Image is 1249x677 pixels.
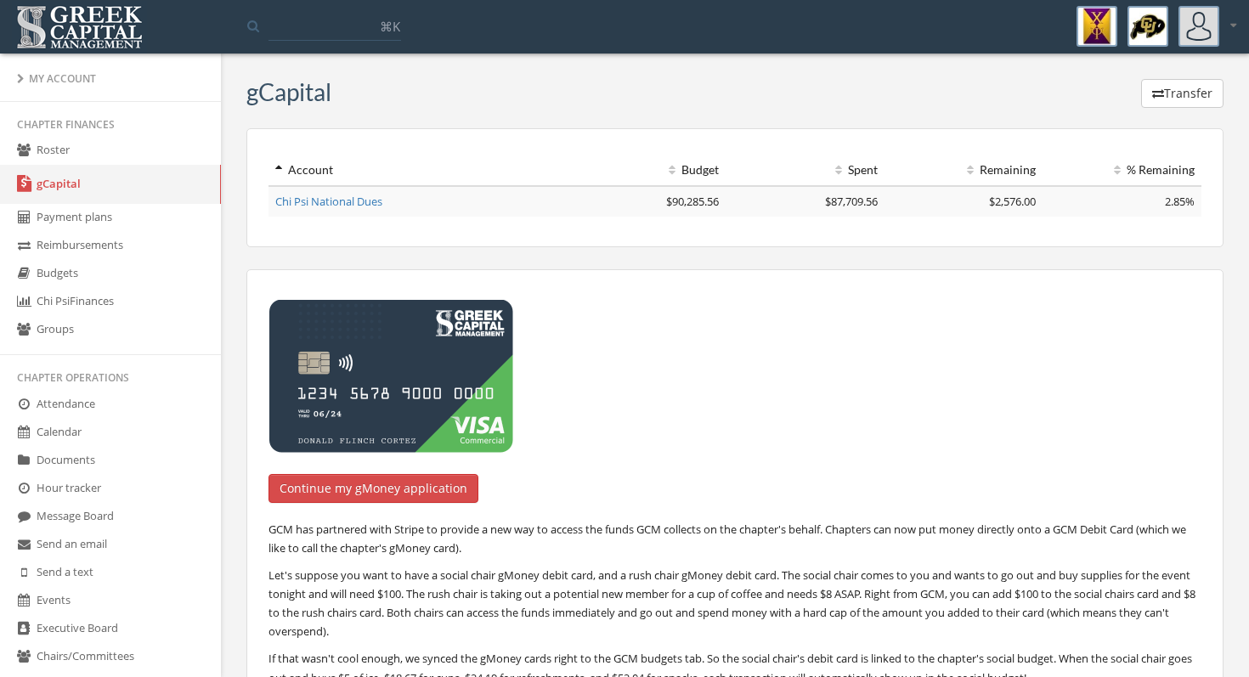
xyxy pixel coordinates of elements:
a: Chi Psi National Dues [275,194,382,209]
div: Remaining [891,161,1037,178]
span: ⌘K [380,18,400,35]
span: $2,576.00 [989,194,1036,209]
div: Spent [732,161,878,178]
p: Let's suppose you want to have a social chair gMoney debit card, and a rush chair gMoney debit ca... [268,566,1201,640]
span: 2.85% [1165,194,1195,209]
p: GCM has partnered with Stripe to provide a new way to access the funds GCM collects on the chapte... [268,520,1201,557]
h3: gCapital [246,79,331,105]
div: My Account [17,71,204,86]
button: Transfer [1141,79,1224,108]
div: Budget [574,161,719,178]
div: % Remaining [1049,161,1195,178]
span: $90,285.56 [666,194,719,209]
span: $87,709.56 [825,194,878,209]
button: Continue my gMoney application [268,474,478,503]
div: Account [275,161,560,178]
